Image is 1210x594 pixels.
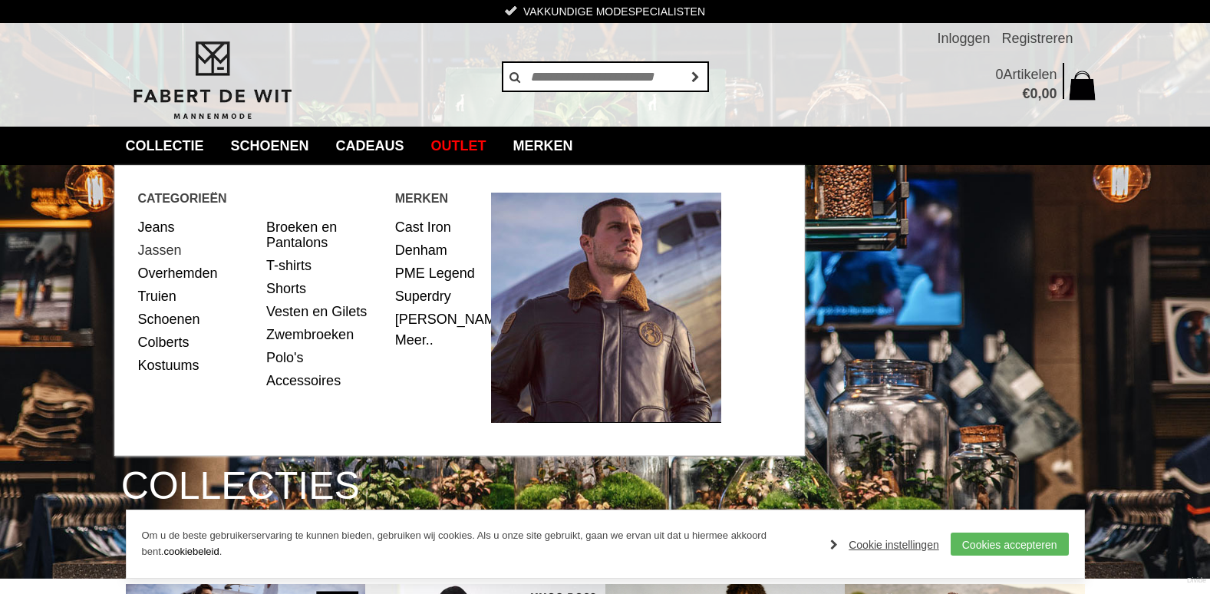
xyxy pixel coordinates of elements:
[266,300,384,323] a: Vesten en Gilets
[266,323,384,346] a: Zwembroeken
[1030,86,1037,101] span: 0
[502,127,585,165] a: Merken
[163,546,219,557] a: cookiebeleid
[266,216,384,254] a: Broeken en Pantalons
[395,308,480,331] a: [PERSON_NAME]
[1022,86,1030,101] span: €
[266,254,384,277] a: T-shirts
[138,285,256,308] a: Truien
[219,127,321,165] a: Schoenen
[1003,67,1057,82] span: Artikelen
[138,189,395,208] span: Categorieën
[114,127,216,165] a: collectie
[395,332,434,348] a: Meer..
[266,277,384,300] a: Shorts
[126,39,298,122] img: Fabert de Wit
[138,331,256,354] a: Colberts
[266,369,384,392] a: Accessoires
[325,127,416,165] a: Cadeaus
[395,262,480,285] a: PME Legend
[121,432,410,461] span: SHOP NU DE NIEUWE
[1037,86,1041,101] span: ,
[995,67,1003,82] span: 0
[491,193,721,423] img: Heren
[138,239,256,262] a: Jassen
[1187,571,1206,590] a: Divide
[937,23,990,54] a: Inloggen
[830,533,939,556] a: Cookie instellingen
[266,346,384,369] a: Polo's
[138,262,256,285] a: Overhemden
[951,533,1069,556] a: Cookies accepteren
[121,467,360,506] span: COLLECTIES
[138,354,256,377] a: Kostuums
[1041,86,1057,101] span: 00
[138,308,256,331] a: Schoenen
[142,528,816,560] p: Om u de beste gebruikerservaring te kunnen bieden, gebruiken wij cookies. Als u onze site gebruik...
[138,216,256,239] a: Jeans
[420,127,498,165] a: Outlet
[395,216,480,239] a: Cast Iron
[395,285,480,308] a: Superdry
[395,239,480,262] a: Denham
[395,189,492,208] span: Merken
[1001,23,1073,54] a: Registreren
